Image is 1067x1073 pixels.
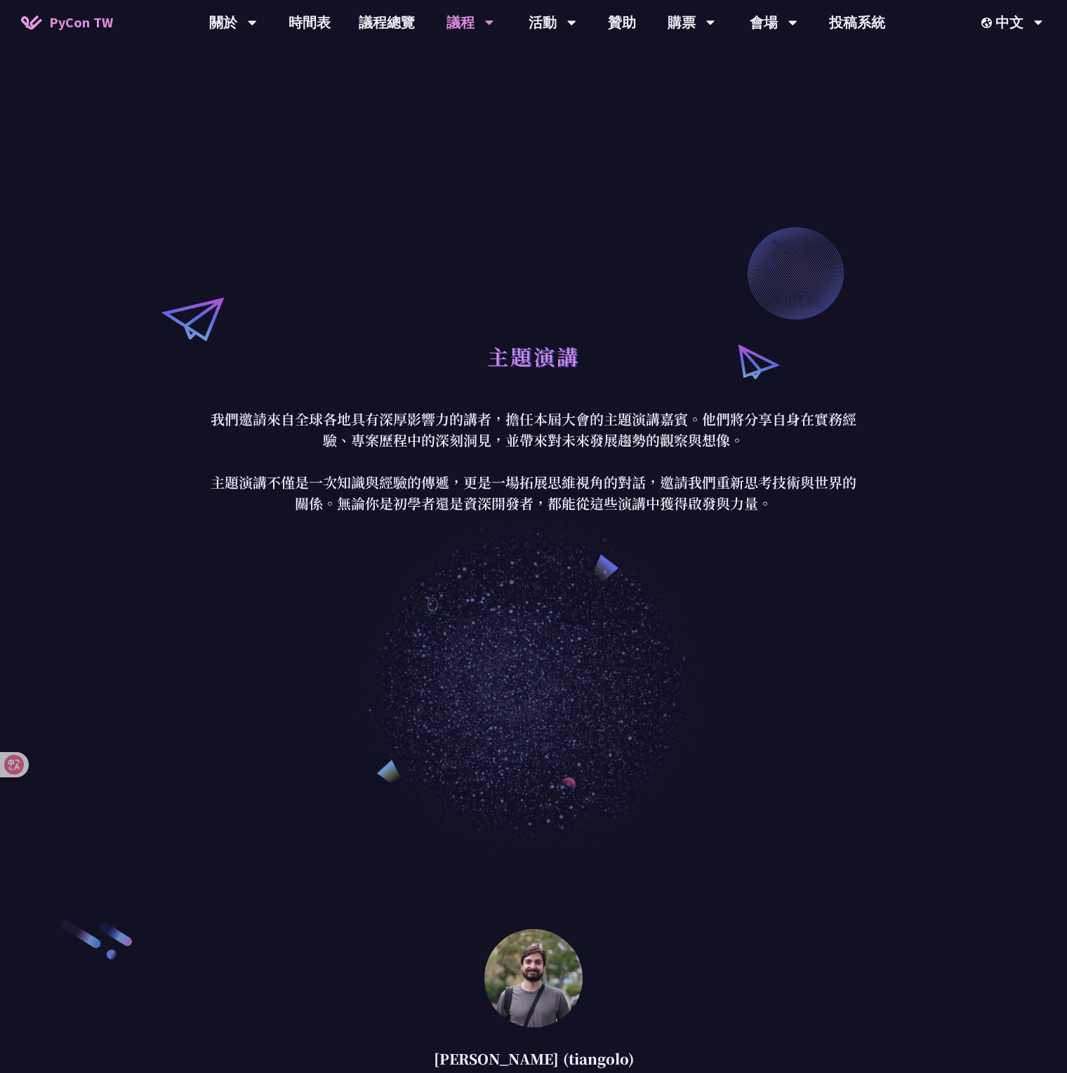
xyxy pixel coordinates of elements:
img: Locale Icon [981,18,995,28]
a: PyCon TW [7,5,127,40]
img: Home icon of PyCon TW 2025 [21,15,42,29]
h1: 主題演講 [487,335,580,377]
img: Sebastián Ramírez (tiangolo) [484,929,583,1027]
span: PyCon TW [49,12,113,33]
p: 我們邀請來自全球各地具有深厚影響力的講者，擔任本屆大會的主題演講嘉賓。他們將分享自身在實務經驗、專案歷程中的深刻洞見，並帶來對未來發展趨勢的觀察與想像。 主題演講不僅是一次知識與經驗的傳遞，更是... [207,409,860,514]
